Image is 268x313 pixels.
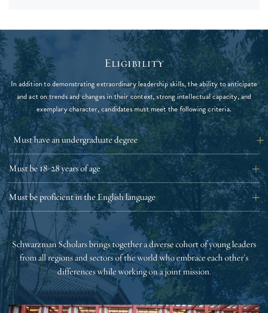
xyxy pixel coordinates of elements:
[9,161,259,176] button: Must be 18-28 years of age
[9,238,259,279] div: Schwarzman Scholars brings together a diverse cohort of young leaders from all regions and sector...
[9,78,259,115] p: In addition to demonstrating extraordinary leadership skills, the ability to anticipate and act o...
[9,56,259,70] h2: Eligibility
[13,133,264,147] button: Must have an undergraduate degree
[9,190,259,204] button: Must be proficient in the English language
